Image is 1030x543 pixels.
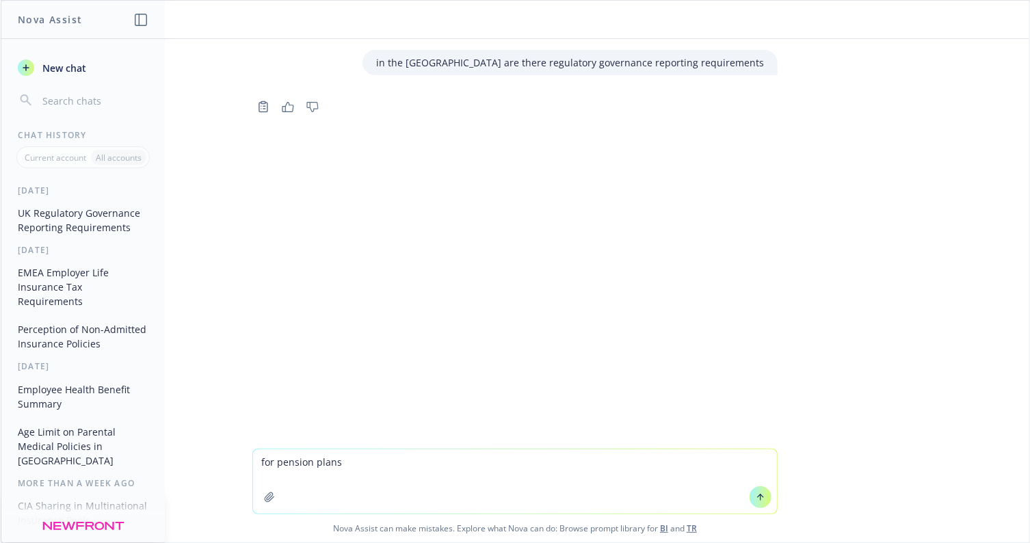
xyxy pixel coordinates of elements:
[18,12,82,27] h1: Nova Assist
[25,152,86,163] p: Current account
[1,185,165,196] div: [DATE]
[302,97,323,116] button: Thumbs down
[257,101,269,113] svg: Copy to clipboard
[12,318,154,355] button: Perception of Non-Admitted Insurance Policies
[12,261,154,313] button: EMEA Employer Life Insurance Tax Requirements
[40,91,148,110] input: Search chats
[687,522,697,534] a: TR
[1,129,165,141] div: Chat History
[6,514,1024,542] span: Nova Assist can make mistakes. Explore what Nova can do: Browse prompt library for and
[660,522,668,534] a: BI
[1,244,165,256] div: [DATE]
[12,55,154,80] button: New chat
[376,55,764,70] p: in the [GEOGRAPHIC_DATA] are there regulatory governance reporting requirements
[40,61,86,75] span: New chat
[1,477,165,489] div: More than a week ago
[12,378,154,415] button: Employee Health Benefit Summary
[96,152,142,163] p: All accounts
[1,360,165,372] div: [DATE]
[12,421,154,472] button: Age Limit on Parental Medical Policies in [GEOGRAPHIC_DATA]
[12,494,154,531] button: CIA Sharing in Multinational Insurance Pools
[12,202,154,239] button: UK Regulatory Governance Reporting Requirements
[253,449,777,514] textarea: for pension plans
